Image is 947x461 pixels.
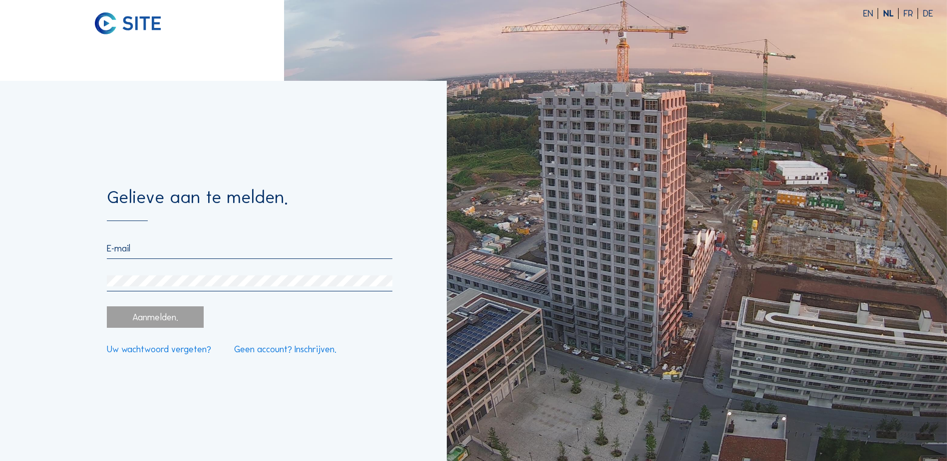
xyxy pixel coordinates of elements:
[923,9,933,18] div: DE
[107,243,392,254] input: E-mail
[95,12,161,35] img: C-SITE logo
[107,188,392,221] div: Gelieve aan te melden.
[107,345,211,354] a: Uw wachtwoord vergeten?
[107,306,203,328] div: Aanmelden.
[883,9,899,18] div: NL
[863,9,878,18] div: EN
[234,345,336,354] a: Geen account? Inschrijven.
[904,9,918,18] div: FR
